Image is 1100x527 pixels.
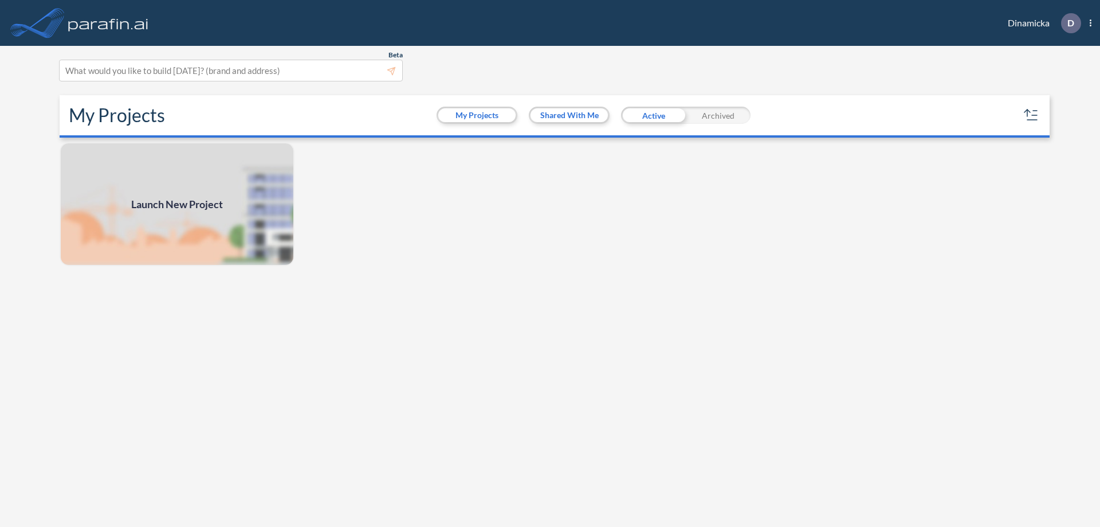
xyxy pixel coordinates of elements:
[131,197,223,212] span: Launch New Project
[621,107,686,124] div: Active
[991,13,1091,33] div: Dinamicka
[69,104,165,126] h2: My Projects
[60,142,294,266] img: add
[1022,106,1040,124] button: sort
[531,108,608,122] button: Shared With Me
[388,50,403,60] span: Beta
[438,108,516,122] button: My Projects
[1067,18,1074,28] p: D
[686,107,751,124] div: Archived
[66,11,151,34] img: logo
[60,142,294,266] a: Launch New Project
